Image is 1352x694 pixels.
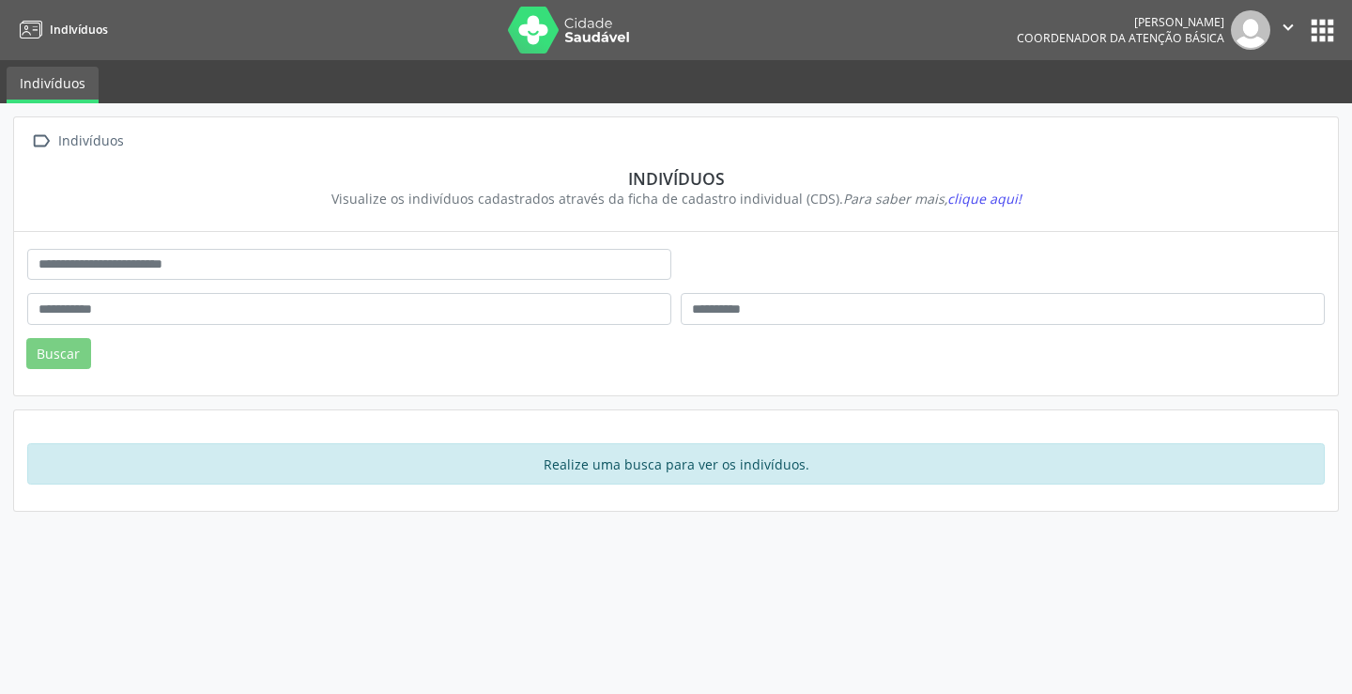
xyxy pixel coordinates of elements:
[1231,10,1270,50] img: img
[947,190,1022,208] span: clique aqui!
[1017,30,1224,46] span: Coordenador da Atenção Básica
[40,189,1312,208] div: Visualize os indivíduos cadastrados através da ficha de cadastro individual (CDS).
[50,22,108,38] span: Indivíduos
[13,14,108,45] a: Indivíduos
[1306,14,1339,47] button: apps
[1270,10,1306,50] button: 
[1278,17,1298,38] i: 
[843,190,1022,208] i: Para saber mais,
[40,168,1312,189] div: Indivíduos
[26,338,91,370] button: Buscar
[7,67,99,103] a: Indivíduos
[27,128,54,155] i: 
[27,443,1325,485] div: Realize uma busca para ver os indivíduos.
[27,128,127,155] a:  Indivíduos
[1017,14,1224,30] div: [PERSON_NAME]
[54,128,127,155] div: Indivíduos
